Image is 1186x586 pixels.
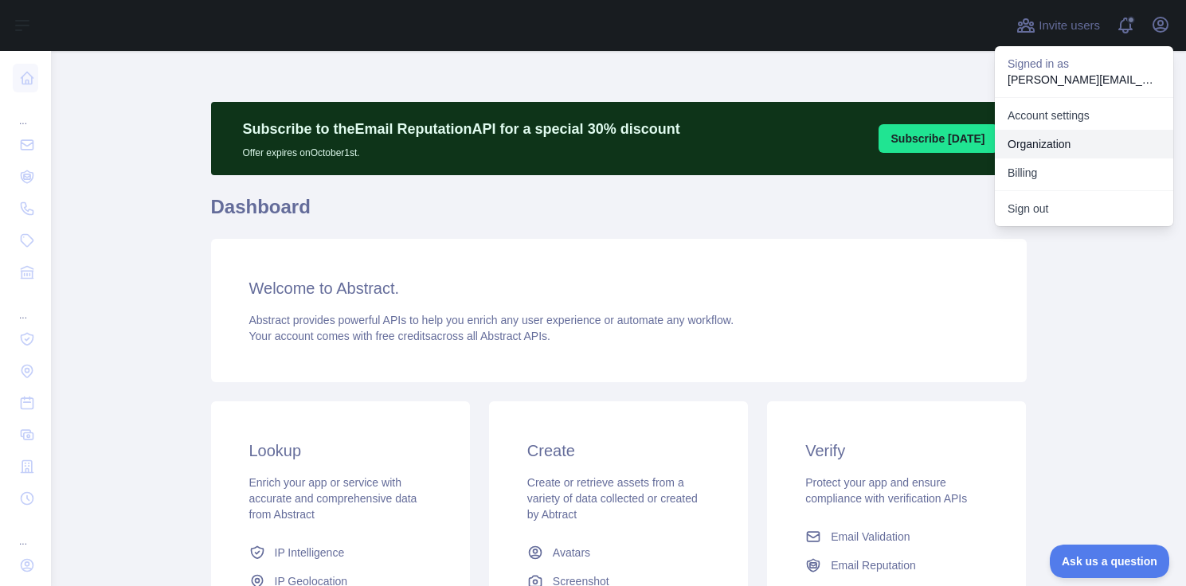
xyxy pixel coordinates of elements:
span: Protect your app and ensure compliance with verification APIs [805,476,967,505]
button: Sign out [995,194,1173,223]
button: Subscribe [DATE] [879,124,998,153]
h3: Create [527,439,710,462]
h3: Verify [805,439,988,462]
p: Signed in as [1008,56,1161,72]
div: ... [13,96,38,127]
span: IP Intelligence [275,545,345,561]
span: Email Reputation [831,557,916,573]
span: Avatars [553,545,590,561]
span: Invite users [1039,17,1100,35]
span: Your account comes with across all Abstract APIs. [249,330,550,342]
a: Organization [995,130,1173,158]
a: Email Reputation [799,551,994,580]
a: Avatars [521,538,716,567]
button: Billing [995,158,1173,187]
a: Email Validation [799,522,994,551]
a: IP Intelligence [243,538,438,567]
h3: Welcome to Abstract. [249,277,988,299]
span: Create or retrieve assets from a variety of data collected or created by Abtract [527,476,698,521]
p: [PERSON_NAME][EMAIL_ADDRESS][PERSON_NAME][DOMAIN_NAME] [1008,72,1161,88]
iframe: Toggle Customer Support [1050,545,1170,578]
p: Subscribe to the Email Reputation API for a special 30 % discount [243,118,680,140]
span: free credits [376,330,431,342]
div: ... [13,516,38,548]
span: Email Validation [831,529,910,545]
p: Offer expires on October 1st. [243,140,680,159]
span: Abstract provides powerful APIs to help you enrich any user experience or automate any workflow. [249,314,734,326]
h1: Dashboard [211,194,1027,232]
div: ... [13,290,38,322]
button: Invite users [1013,13,1103,38]
span: Enrich your app or service with accurate and comprehensive data from Abstract [249,476,417,521]
h3: Lookup [249,439,432,462]
a: Account settings [995,101,1173,130]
